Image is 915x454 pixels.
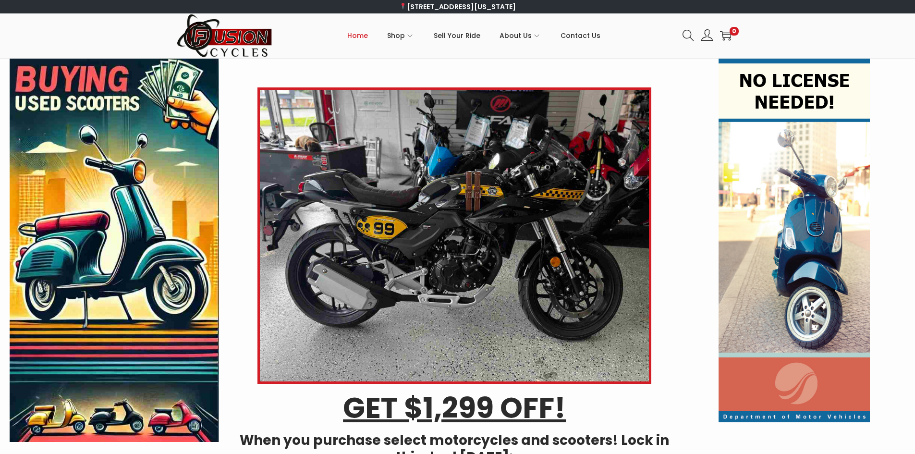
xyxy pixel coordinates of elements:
a: About Us [500,14,541,57]
img: 📍 [400,3,406,10]
img: Woostify retina logo [177,13,273,58]
a: 0 [720,30,732,41]
span: About Us [500,24,532,48]
span: Sell Your Ride [434,24,480,48]
span: Contact Us [561,24,600,48]
a: Contact Us [561,14,600,57]
a: Sell Your Ride [434,14,480,57]
a: Home [347,14,368,57]
nav: Primary navigation [273,14,675,57]
span: Shop [387,24,405,48]
a: Shop [387,14,415,57]
u: GET $1,299 OFF! [343,388,566,428]
a: [STREET_ADDRESS][US_STATE] [399,2,516,12]
span: Home [347,24,368,48]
